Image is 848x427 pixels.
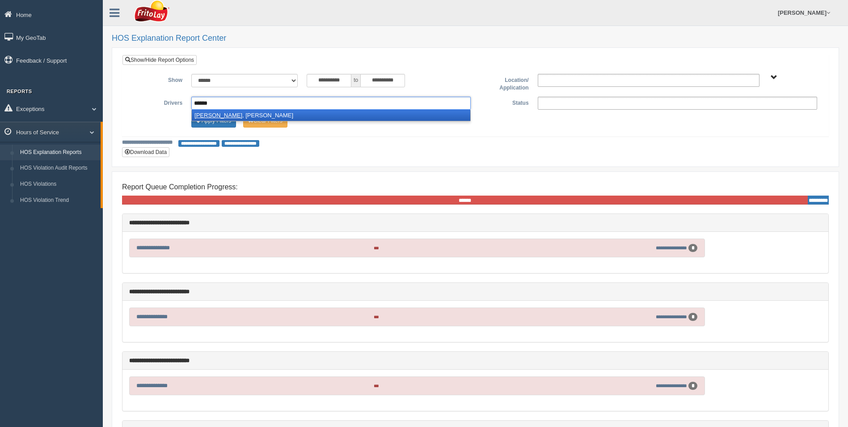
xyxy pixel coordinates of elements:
[129,74,187,85] label: Show
[16,176,101,192] a: HOS Violations
[122,147,169,157] button: Download Data
[16,145,101,161] a: HOS Explanation Reports
[351,74,360,87] span: to
[194,112,242,119] em: [PERSON_NAME]
[475,97,533,107] label: Status
[16,192,101,209] a: HOS Violation Trend
[129,97,187,107] label: Drivers
[112,34,839,43] h2: HOS Explanation Report Center
[192,110,470,121] li: , [PERSON_NAME]
[16,160,101,176] a: HOS Violation Audit Reports
[475,74,533,92] label: Location/ Application
[122,183,829,191] h4: Report Queue Completion Progress:
[122,55,197,65] a: Show/Hide Report Options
